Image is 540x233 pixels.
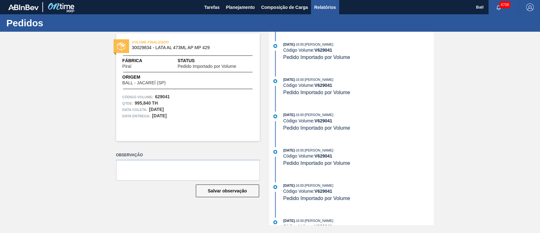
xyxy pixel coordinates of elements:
[526,3,534,11] img: Logout
[132,39,220,45] span: VOLUME FINALIZADO
[314,224,332,229] strong: V 629041
[283,148,295,152] span: [DATE]
[295,184,304,187] span: - 16:00
[122,107,148,113] span: Data coleta:
[304,113,333,117] span: : [PERSON_NAME]
[283,78,295,81] span: [DATE]
[304,219,333,223] span: : [PERSON_NAME]
[116,151,260,160] label: Observação
[304,148,333,152] span: : [PERSON_NAME]
[304,42,333,46] span: : [PERSON_NAME]
[304,184,333,187] span: : [PERSON_NAME]
[283,83,433,88] div: Código Volume:
[122,74,184,81] span: Origem
[273,44,277,48] img: atual
[273,79,277,83] img: atual
[499,1,510,8] span: 4706
[283,113,295,117] span: [DATE]
[132,45,247,50] span: 30029834 - LATA AL 473ML AP MP 429
[283,224,433,229] div: Código Volume:
[122,64,132,69] span: Piraí
[122,94,153,100] span: Código Volume:
[283,189,433,194] div: Código Volume:
[273,150,277,154] img: atual
[295,78,304,81] span: - 16:00
[295,219,304,223] span: - 16:00
[273,220,277,224] img: atual
[283,196,350,201] span: Pedido Importado por Volume
[155,94,170,99] strong: 629041
[226,3,255,11] span: Planejamento
[488,3,509,12] button: Notificações
[122,81,166,85] span: BALL - JACAREÍ (SP)
[117,42,125,50] img: status
[314,48,332,53] strong: V 629041
[283,160,350,166] span: Pedido Importado por Volume
[295,113,304,117] span: - 16:00
[273,114,277,118] img: atual
[283,118,433,123] div: Código Volume:
[314,118,332,123] strong: V 629041
[283,219,295,223] span: [DATE]
[283,42,295,46] span: [DATE]
[273,185,277,189] img: atual
[295,149,304,152] span: - 16:00
[122,113,151,119] span: Data entrega:
[261,3,308,11] span: Composição de Carga
[135,100,158,106] strong: 995,840 TH
[283,184,295,187] span: [DATE]
[6,19,119,27] h1: Pedidos
[314,3,336,11] span: Relatórios
[283,153,433,159] div: Código Volume:
[283,48,433,53] div: Código Volume:
[314,83,332,88] strong: V 629041
[149,107,164,112] strong: [DATE]
[314,153,332,159] strong: V 629041
[283,90,350,95] span: Pedido Importado por Volume
[152,113,167,118] strong: [DATE]
[314,189,332,194] strong: V 629041
[177,57,253,64] span: Status
[196,184,259,197] button: Salvar observação
[177,64,236,69] span: Pedido Importado por Volume
[204,3,220,11] span: Tarefas
[283,55,350,60] span: Pedido Importado por Volume
[122,100,133,107] span: Qtde :
[122,57,152,64] span: Fábrica
[8,4,39,10] img: TNhmsLtSVTkK8tSr43FrP2fwEKptu5GPRR3wAAAABJRU5ErkJggg==
[295,43,304,46] span: - 16:00
[283,125,350,131] span: Pedido Importado por Volume
[304,78,333,81] span: : [PERSON_NAME]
